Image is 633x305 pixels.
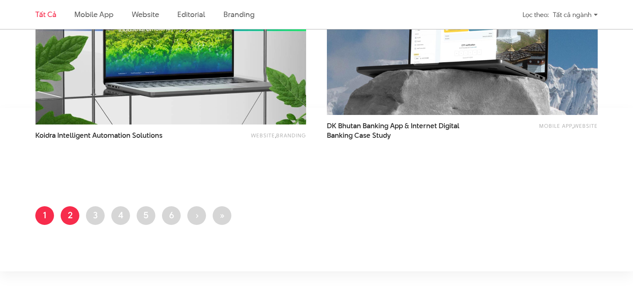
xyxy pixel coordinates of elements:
[327,121,476,140] span: DK Bhutan Banking App & Internet Digital
[219,209,225,221] span: »
[162,206,181,225] a: 6
[137,206,155,225] a: 5
[35,9,56,20] a: Tất cả
[574,122,598,129] a: Website
[111,206,130,225] a: 4
[198,131,306,146] div: ,
[92,130,130,140] span: Automation
[35,131,184,150] a: Koidra Intelligent Automation Solutions
[195,209,199,221] span: ›
[177,9,205,20] a: Editorial
[35,130,56,140] span: Koidra
[276,132,306,139] a: Branding
[86,206,105,225] a: 3
[132,130,162,140] span: Solutions
[523,7,549,22] div: Lọc theo:
[74,9,113,20] a: Mobile app
[223,9,254,20] a: Branding
[539,122,572,129] a: Mobile app
[553,7,598,22] div: Tất cả ngành
[132,9,159,20] a: Website
[251,132,275,139] a: Website
[61,206,79,225] a: 2
[327,131,391,140] span: Banking Case Study
[327,121,476,140] a: DK Bhutan Banking App & Internet DigitalBanking Case Study
[489,121,598,136] div: ,
[57,130,91,140] span: Intelligent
